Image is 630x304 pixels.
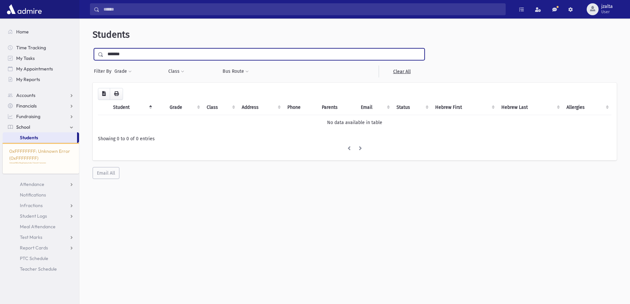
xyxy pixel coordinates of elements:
span: Report Cards [20,245,48,251]
button: Print [110,88,123,100]
p: /School/REG/RegDisplayIndex?Search=sananes [9,162,72,164]
img: AdmirePro [5,3,43,16]
th: Hebrew First: activate to sort column ascending [431,100,497,115]
th: Hebrew Last: activate to sort column ascending [497,100,563,115]
a: School [3,122,79,132]
span: My Appointments [16,66,53,72]
th: Address: activate to sort column ascending [238,100,283,115]
th: Parents [318,100,357,115]
span: Meal Attendance [20,224,56,230]
span: User [601,9,613,15]
a: My Tasks [3,53,79,64]
a: My Reports [3,74,79,85]
button: CSV [98,88,110,100]
a: My Appointments [3,64,79,74]
span: My Reports [16,76,40,82]
span: Notifications [20,192,46,198]
span: Students [93,29,130,40]
a: Fundraising [3,111,79,122]
th: Class: activate to sort column ascending [203,100,238,115]
span: My Tasks [16,55,35,61]
a: Meal Attendance [3,221,79,232]
a: Attendance [3,179,79,190]
a: Time Tracking [3,42,79,53]
button: Class [168,65,185,77]
a: PTC Schedule [3,253,79,264]
th: Phone [283,100,317,115]
span: Student Logs [20,213,47,219]
a: Notifications [3,190,79,200]
span: Attendance [20,181,44,187]
input: Search [100,3,505,15]
a: Test Marks [3,232,79,242]
div: 0xFFFFFFFF: Unknown Error (0xFFFFFFFF) [3,143,79,174]
th: Status: activate to sort column ascending [393,100,431,115]
button: Email All [93,167,119,179]
span: Students [20,135,38,141]
a: Student Logs [3,211,79,221]
div: Showing 0 to 0 of 0 entries [98,135,611,142]
th: Email: activate to sort column ascending [357,100,393,115]
a: Accounts [3,90,79,101]
a: Report Cards [3,242,79,253]
th: Allergies: activate to sort column ascending [563,100,611,115]
span: Filter By [94,68,114,75]
th: Student: activate to sort column descending [109,100,155,115]
a: Teacher Schedule [3,264,79,274]
span: PTC Schedule [20,255,48,261]
a: Infractions [3,200,79,211]
span: Teacher Schedule [20,266,57,272]
span: Test Marks [20,234,42,240]
span: Fundraising [16,113,40,119]
button: Bus Route [222,65,249,77]
button: Grade [114,65,132,77]
span: Infractions [20,202,43,208]
th: Grade: activate to sort column ascending [166,100,203,115]
a: Students [3,132,77,143]
span: jzalta [601,4,613,9]
a: Clear All [379,65,425,77]
span: Time Tracking [16,45,46,51]
span: School [16,124,30,130]
span: Financials [16,103,37,109]
span: Accounts [16,92,35,98]
a: Home [3,26,79,37]
span: Home [16,29,29,35]
td: No data available in table [98,115,611,130]
a: Financials [3,101,79,111]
